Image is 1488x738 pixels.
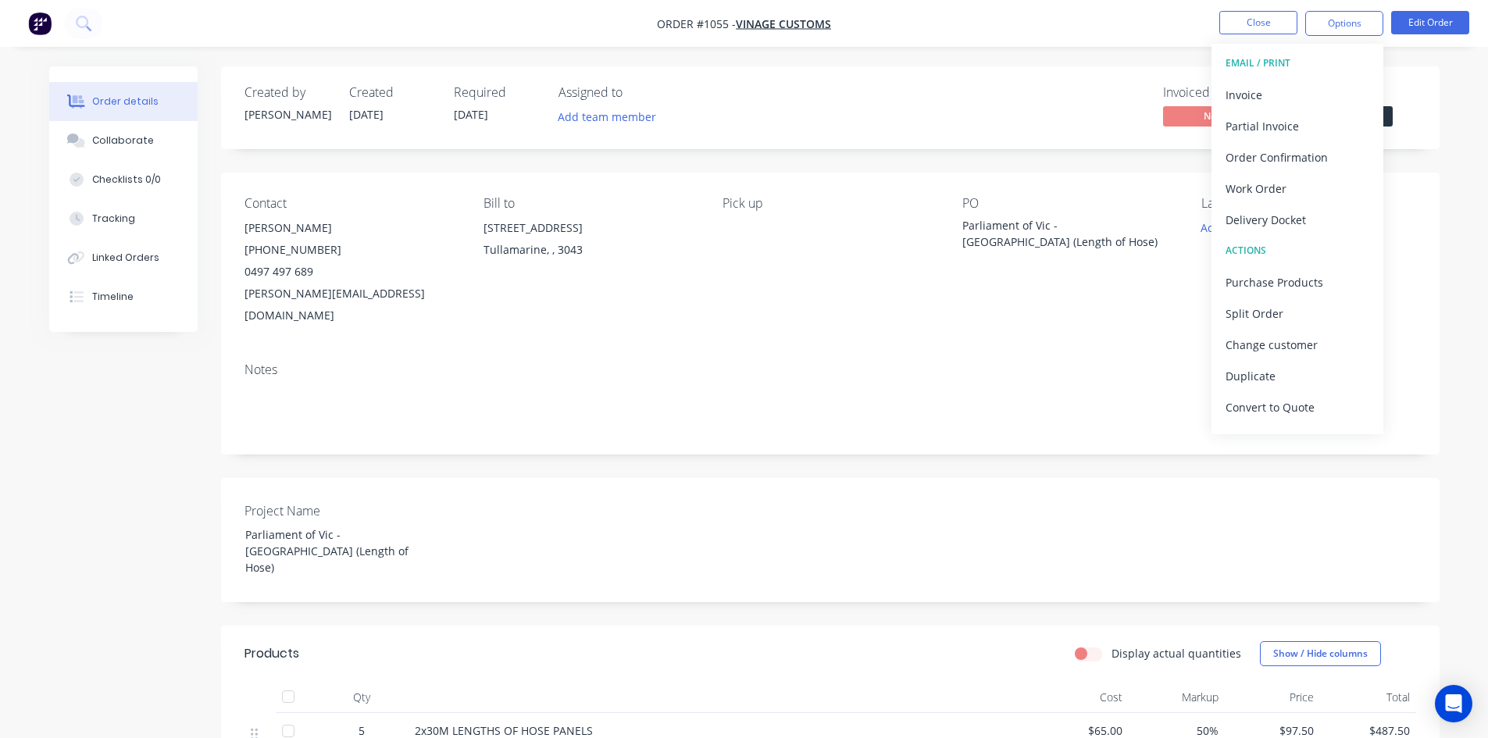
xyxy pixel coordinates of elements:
[1201,196,1415,211] div: Labels
[1211,235,1383,266] button: ACTIONS
[92,290,134,304] div: Timeline
[723,196,937,211] div: Pick up
[1226,396,1369,419] div: Convert to Quote
[349,107,384,122] span: [DATE]
[1226,177,1369,200] div: Work Order
[454,107,488,122] span: [DATE]
[1435,685,1472,722] div: Open Intercom Messenger
[1193,217,1265,238] button: Add labels
[1211,422,1383,454] button: Archive
[558,106,665,127] button: Add team member
[244,261,459,283] div: 0497 497 689
[1226,241,1369,261] div: ACTIONS
[1226,427,1369,450] div: Archive
[49,199,198,238] button: Tracking
[454,85,540,100] div: Required
[1226,271,1369,294] div: Purchase Products
[558,85,715,100] div: Assigned to
[1226,115,1369,137] div: Partial Invoice
[244,239,459,261] div: [PHONE_NUMBER]
[1211,79,1383,110] button: Invoice
[962,217,1158,250] div: Parliament of Vic - [GEOGRAPHIC_DATA] (Length of Hose)
[1226,84,1369,106] div: Invoice
[244,283,459,326] div: [PERSON_NAME][EMAIL_ADDRESS][DOMAIN_NAME]
[1129,682,1225,713] div: Markup
[49,121,198,160] button: Collaborate
[484,217,698,239] div: [STREET_ADDRESS]
[415,723,593,738] span: 2x30M LENGTHS OF HOSE PANELS
[49,82,198,121] button: Order details
[962,196,1176,211] div: PO
[1225,682,1321,713] div: Price
[1219,11,1297,34] button: Close
[1211,329,1383,360] button: Change customer
[315,682,409,713] div: Qty
[1112,645,1241,661] label: Display actual quantities
[244,501,440,520] label: Project Name
[484,239,698,261] div: Tullamarine, , 3043
[1391,11,1469,34] button: Edit Order
[1033,682,1129,713] div: Cost
[1226,302,1369,325] div: Split Order
[1211,298,1383,329] button: Split Order
[1211,266,1383,298] button: Purchase Products
[736,16,831,31] a: Vinage Customs
[1211,48,1383,79] button: EMAIL / PRINT
[1163,106,1257,126] span: No
[244,644,299,663] div: Products
[244,196,459,211] div: Contact
[244,362,1416,377] div: Notes
[28,12,52,35] img: Factory
[1226,333,1369,356] div: Change customer
[1211,110,1383,141] button: Partial Invoice
[92,134,154,148] div: Collaborate
[244,85,330,100] div: Created by
[1320,682,1416,713] div: Total
[244,106,330,123] div: [PERSON_NAME]
[1226,365,1369,387] div: Duplicate
[244,217,459,326] div: [PERSON_NAME][PHONE_NUMBER]0497 497 689[PERSON_NAME][EMAIL_ADDRESS][DOMAIN_NAME]
[1211,141,1383,173] button: Order Confirmation
[92,212,135,226] div: Tracking
[1211,391,1383,422] button: Convert to Quote
[92,94,159,109] div: Order details
[49,277,198,316] button: Timeline
[1226,209,1369,231] div: Delivery Docket
[549,106,664,127] button: Add team member
[1260,641,1381,666] button: Show / Hide columns
[92,251,159,265] div: Linked Orders
[484,217,698,267] div: [STREET_ADDRESS]Tullamarine, , 3043
[1226,146,1369,169] div: Order Confirmation
[1226,53,1369,73] div: EMAIL / PRINT
[1305,11,1383,36] button: Options
[1163,85,1280,100] div: Invoiced
[484,196,698,211] div: Bill to
[92,173,161,187] div: Checklists 0/0
[233,523,428,579] div: Parliament of Vic - [GEOGRAPHIC_DATA] (Length of Hose)
[244,217,459,239] div: [PERSON_NAME]
[1211,360,1383,391] button: Duplicate
[49,160,198,199] button: Checklists 0/0
[1211,173,1383,204] button: Work Order
[349,85,435,100] div: Created
[657,16,736,31] span: Order #1055 -
[1211,204,1383,235] button: Delivery Docket
[49,238,198,277] button: Linked Orders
